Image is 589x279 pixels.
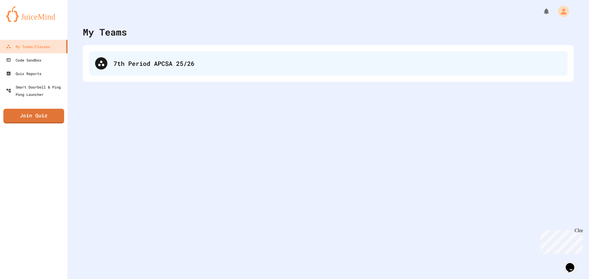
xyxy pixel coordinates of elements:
div: Smart Doorbell & Ping Pong Launcher [6,83,65,98]
div: Code Sandbox [6,56,41,64]
div: My Account [552,4,571,18]
div: My Notifications [531,6,552,17]
iframe: chat widget [563,254,583,273]
div: 7th Period APCSA 25/26 [114,59,561,68]
img: logo-orange.svg [6,6,61,22]
div: Quiz Reports [6,70,41,77]
div: My Teams/Classes [6,43,50,50]
div: 7th Period APCSA 25/26 [89,51,568,76]
div: My Teams [83,25,127,39]
div: Chat with us now!Close [2,2,42,39]
a: Join Quiz [3,109,64,123]
iframe: chat widget [538,228,583,254]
